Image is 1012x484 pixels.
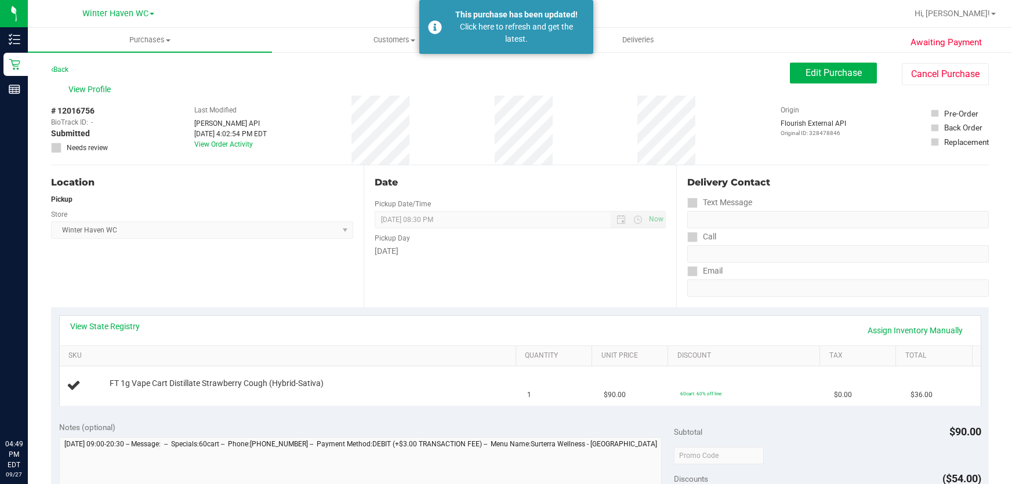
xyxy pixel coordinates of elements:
[51,105,95,117] span: # 12016756
[375,199,431,209] label: Pickup Date/Time
[911,390,933,401] span: $36.00
[790,63,877,83] button: Edit Purchase
[516,28,760,52] a: Deliveries
[5,470,23,479] p: 09/27
[527,390,531,401] span: 1
[944,108,978,119] div: Pre-Order
[68,351,512,361] a: SKU
[687,211,989,228] input: Format: (999) 999-9999
[448,9,585,21] div: This purchase has been updated!
[911,36,982,49] span: Awaiting Payment
[902,63,989,85] button: Cancel Purchase
[829,351,891,361] a: Tax
[860,321,970,340] a: Assign Inventory Manually
[601,351,663,361] a: Unit Price
[12,391,46,426] iframe: Resource center
[604,390,626,401] span: $90.00
[272,28,516,52] a: Customers
[70,321,140,332] a: View State Registry
[525,351,587,361] a: Quantity
[674,427,702,436] span: Subtotal
[51,128,90,140] span: Submitted
[448,21,585,45] div: Click here to refresh and get the latest.
[9,59,20,70] inline-svg: Retail
[67,143,108,153] span: Needs review
[677,351,816,361] a: Discount
[28,28,272,52] a: Purchases
[687,228,716,245] label: Call
[687,176,989,190] div: Delivery Contact
[949,425,981,438] span: $90.00
[194,129,267,139] div: [DATE] 4:02:54 PM EDT
[781,118,846,137] div: Flourish External API
[915,9,990,18] span: Hi, [PERSON_NAME]!
[375,245,666,257] div: [DATE]
[110,378,324,389] span: FT 1g Vape Cart Distillate Strawberry Cough (Hybrid-Sativa)
[51,65,68,74] a: Back
[687,245,989,263] input: Format: (999) 999-9999
[680,391,721,396] span: 60cart: 60% off line
[944,122,982,133] div: Back Order
[51,176,353,190] div: Location
[82,9,148,19] span: Winter Haven WC
[194,140,253,148] a: View Order Activity
[68,83,115,96] span: View Profile
[905,351,967,361] a: Total
[51,117,88,128] span: BioTrack ID:
[9,34,20,45] inline-svg: Inventory
[607,35,670,45] span: Deliveries
[51,195,72,203] strong: Pickup
[28,35,272,45] span: Purchases
[375,233,410,243] label: Pickup Day
[9,83,20,95] inline-svg: Reports
[781,129,846,137] p: Original ID: 328478846
[59,423,115,432] span: Notes (optional)
[375,176,666,190] div: Date
[5,439,23,470] p: 04:49 PM EDT
[687,194,752,211] label: Text Message
[806,67,862,78] span: Edit Purchase
[194,105,237,115] label: Last Modified
[834,390,852,401] span: $0.00
[51,209,67,220] label: Store
[944,136,989,148] div: Replacement
[687,263,723,279] label: Email
[273,35,516,45] span: Customers
[674,447,764,464] input: Promo Code
[194,118,267,129] div: [PERSON_NAME] API
[91,117,93,128] span: -
[781,105,799,115] label: Origin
